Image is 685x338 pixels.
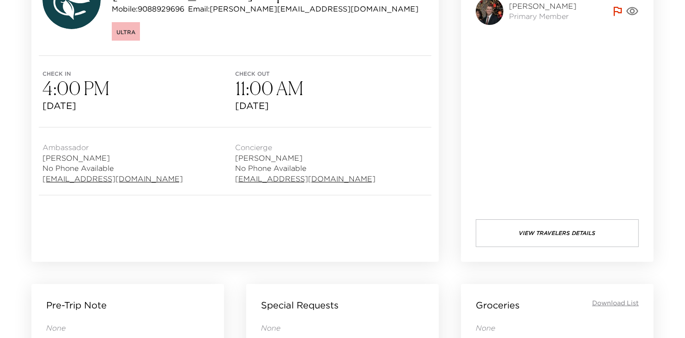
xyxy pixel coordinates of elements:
[42,163,183,173] span: No Phone Available
[42,71,235,77] span: Check in
[46,323,209,333] p: None
[188,3,418,14] p: Email: [PERSON_NAME][EMAIL_ADDRESS][DOMAIN_NAME]
[235,77,428,99] h3: 11:00 AM
[235,153,376,163] span: [PERSON_NAME]
[235,99,428,112] span: [DATE]
[476,219,639,247] button: View Travelers Details
[261,299,339,312] p: Special Requests
[509,1,576,11] span: [PERSON_NAME]
[235,142,376,152] span: Concierge
[235,71,428,77] span: Check out
[42,99,235,112] span: [DATE]
[476,299,520,312] p: Groceries
[116,29,135,36] span: Ultra
[112,3,184,14] p: Mobile: 9088929696
[46,299,107,312] p: Pre-Trip Note
[42,142,183,152] span: Ambassador
[235,174,376,184] a: [EMAIL_ADDRESS][DOMAIN_NAME]
[509,11,576,21] span: Primary Member
[235,163,376,173] span: No Phone Available
[42,174,183,184] a: [EMAIL_ADDRESS][DOMAIN_NAME]
[42,153,183,163] span: [PERSON_NAME]
[42,77,235,99] h3: 4:00 PM
[476,323,639,333] p: None
[261,323,424,333] p: None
